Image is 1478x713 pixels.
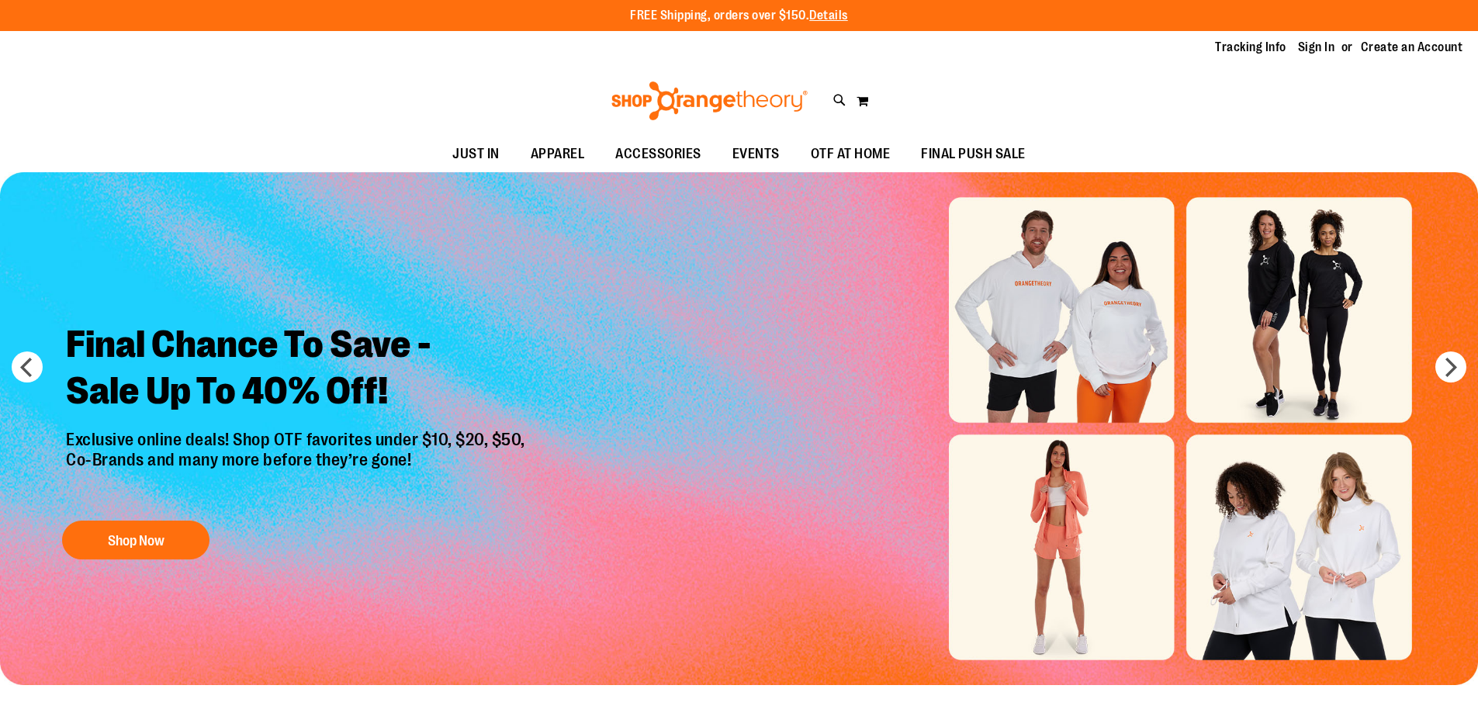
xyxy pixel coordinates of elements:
a: JUST IN [437,137,515,172]
a: Tracking Info [1215,39,1286,56]
span: FINAL PUSH SALE [921,137,1026,171]
button: prev [12,351,43,382]
span: OTF AT HOME [811,137,891,171]
a: Final Chance To Save -Sale Up To 40% Off! Exclusive online deals! Shop OTF favorites under $10, $... [54,310,541,568]
a: EVENTS [717,137,795,172]
button: Shop Now [62,521,209,559]
button: next [1435,351,1466,382]
span: ACCESSORIES [615,137,701,171]
a: Create an Account [1361,39,1463,56]
h2: Final Chance To Save - Sale Up To 40% Off! [54,310,541,430]
span: JUST IN [452,137,500,171]
a: Sign In [1298,39,1335,56]
a: OTF AT HOME [795,137,906,172]
a: ACCESSORIES [600,137,717,172]
p: FREE Shipping, orders over $150. [630,7,848,25]
span: EVENTS [732,137,780,171]
a: APPAREL [515,137,601,172]
p: Exclusive online deals! Shop OTF favorites under $10, $20, $50, Co-Brands and many more before th... [54,430,541,506]
a: Details [809,9,848,22]
a: FINAL PUSH SALE [905,137,1041,172]
img: Shop Orangetheory [609,81,810,120]
span: APPAREL [531,137,585,171]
